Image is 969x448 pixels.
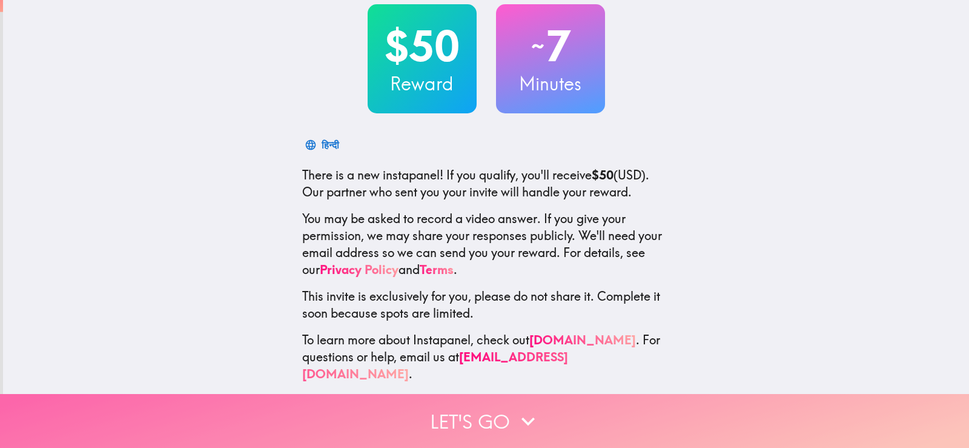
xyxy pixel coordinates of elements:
[302,167,670,201] p: If you qualify, you'll receive (USD) . Our partner who sent you your invite will handle your reward.
[302,349,568,381] a: [EMAIL_ADDRESS][DOMAIN_NAME]
[320,262,399,277] a: Privacy Policy
[529,28,546,64] span: ~
[529,332,636,347] a: [DOMAIN_NAME]
[368,71,477,96] h3: Reward
[302,133,344,157] button: हिन्दी
[302,210,670,278] p: You may be asked to record a video answer. If you give your permission, we may share your respons...
[496,21,605,71] h2: 7
[496,71,605,96] h3: Minutes
[302,288,670,322] p: This invite is exclusively for you, please do not share it. Complete it soon because spots are li...
[592,167,613,182] b: $50
[302,332,670,383] p: To learn more about Instapanel, check out . For questions or help, email us at .
[322,136,339,153] div: हिन्दी
[368,21,477,71] h2: $50
[420,262,454,277] a: Terms
[302,167,443,182] span: There is a new instapanel!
